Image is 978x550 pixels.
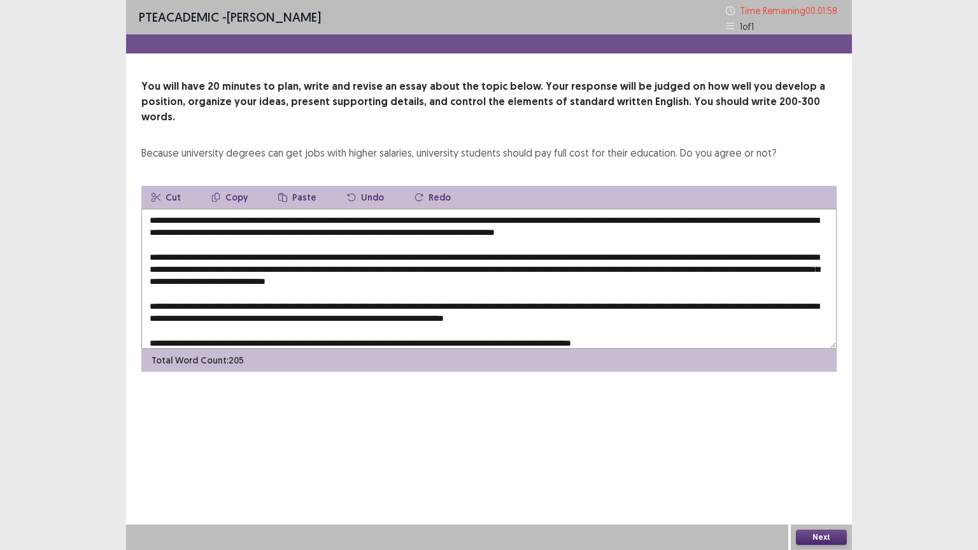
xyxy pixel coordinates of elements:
button: Copy [201,186,258,209]
button: Undo [337,186,394,209]
div: Because university degrees can get jobs with higher salaries, university students should pay full... [141,145,776,160]
p: You will have 20 minutes to plan, write and revise an essay about the topic below. Your response ... [141,79,837,125]
p: Time Remaining 00 : 01 : 58 [740,4,839,17]
p: Total Word Count: 205 [152,354,244,367]
button: Redo [404,186,461,209]
button: Paste [268,186,327,209]
p: 1 of 1 [740,20,754,33]
span: PTE academic [139,9,219,25]
p: - [PERSON_NAME] [139,8,321,27]
button: Cut [141,186,191,209]
button: Next [796,530,847,545]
